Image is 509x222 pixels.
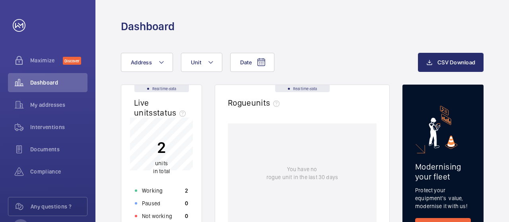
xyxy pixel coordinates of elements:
span: Any questions ? [31,203,87,210]
h2: Modernising your fleet [415,162,471,181]
span: Date [240,59,252,66]
span: Maximize [30,56,63,64]
span: Interventions [30,123,87,131]
p: in total [153,159,170,175]
p: Working [142,187,163,195]
h2: Rogue [228,98,283,108]
span: Compliance [30,168,87,176]
span: units [155,160,168,166]
button: Address [121,53,173,72]
button: Date [230,53,274,72]
span: units [251,98,283,108]
span: CSV Download [437,59,475,66]
h2: Live units [134,98,189,118]
h1: Dashboard [121,19,175,34]
p: 2 [153,137,170,157]
p: You have no rogue unit in the last 30 days [266,165,338,181]
button: Unit [181,53,222,72]
button: CSV Download [418,53,484,72]
div: Real time data [134,85,189,92]
span: Discover [63,57,81,65]
span: Address [131,59,152,66]
div: Real time data [275,85,330,92]
p: 0 [185,199,188,207]
p: 2 [185,187,188,195]
p: Not working [142,212,172,220]
img: marketing-card.svg [429,106,458,149]
span: Documents [30,145,87,153]
span: status [153,108,189,118]
span: My addresses [30,101,87,109]
p: Paused [142,199,160,207]
p: 0 [185,212,188,220]
p: Protect your equipment's value, modernise it with us! [415,186,471,210]
span: Unit [191,59,201,66]
span: Dashboard [30,79,87,87]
